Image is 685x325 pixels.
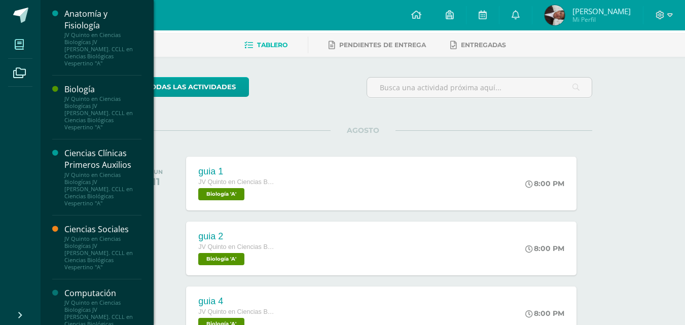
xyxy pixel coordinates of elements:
div: 11 [150,175,163,188]
div: Biología [64,84,141,95]
div: 8:00 PM [525,244,564,253]
span: Biología 'A' [198,253,244,265]
div: JV Quinto en Ciencias Biologícas JV [PERSON_NAME]. CCLL en Ciencias Biológicas Vespertino "A" [64,95,141,131]
div: guia 1 [198,166,274,177]
div: Computación [64,287,141,299]
span: Mi Perfil [572,15,631,24]
a: Ciencias Clínicas Primeros AuxiliosJV Quinto en Ciencias Biologícas JV [PERSON_NAME]. CCLL en Cie... [64,148,141,206]
a: Entregadas [450,37,506,53]
span: [PERSON_NAME] [572,6,631,16]
span: Biología 'A' [198,188,244,200]
span: JV Quinto en Ciencias Biologícas JV [PERSON_NAME]. CCLL en Ciencias Biológicas Vespertino [198,308,274,315]
div: JV Quinto en Ciencias Biologícas JV [PERSON_NAME]. CCLL en Ciencias Biológicas Vespertino "A" [64,235,141,271]
a: Ciencias SocialesJV Quinto en Ciencias Biologícas JV [PERSON_NAME]. CCLL en Ciencias Biológicas V... [64,224,141,271]
div: 8:00 PM [525,179,564,188]
a: Anatomía y FisiologíaJV Quinto en Ciencias Biologícas JV [PERSON_NAME]. CCLL en Ciencias Biológic... [64,8,141,67]
div: 8:00 PM [525,309,564,318]
div: JV Quinto en Ciencias Biologícas JV [PERSON_NAME]. CCLL en Ciencias Biológicas Vespertino "A" [64,171,141,207]
span: AGOSTO [331,126,395,135]
a: Tablero [244,37,287,53]
img: 41772c84cad50447aba91f3b0e282bfc.png [545,5,565,25]
a: Pendientes de entrega [329,37,426,53]
div: Ciencias Clínicas Primeros Auxilios [64,148,141,171]
span: Pendientes de entrega [339,41,426,49]
a: BiologíaJV Quinto en Ciencias Biologícas JV [PERSON_NAME]. CCLL en Ciencias Biológicas Vespertino... [64,84,141,131]
a: todas las Actividades [133,77,249,97]
span: JV Quinto en Ciencias Biologícas JV [PERSON_NAME]. CCLL en Ciencias Biológicas Vespertino [198,243,274,250]
span: Tablero [257,41,287,49]
span: JV Quinto en Ciencias Biologícas JV [PERSON_NAME]. CCLL en Ciencias Biológicas Vespertino [198,178,274,186]
div: JV Quinto en Ciencias Biologícas JV [PERSON_NAME]. CCLL en Ciencias Biológicas Vespertino "A" [64,31,141,67]
div: LUN [150,168,163,175]
span: Entregadas [461,41,506,49]
div: guia 2 [198,231,274,242]
div: Anatomía y Fisiología [64,8,141,31]
div: guia 4 [198,296,274,307]
div: Ciencias Sociales [64,224,141,235]
input: Busca una actividad próxima aquí... [367,78,592,97]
